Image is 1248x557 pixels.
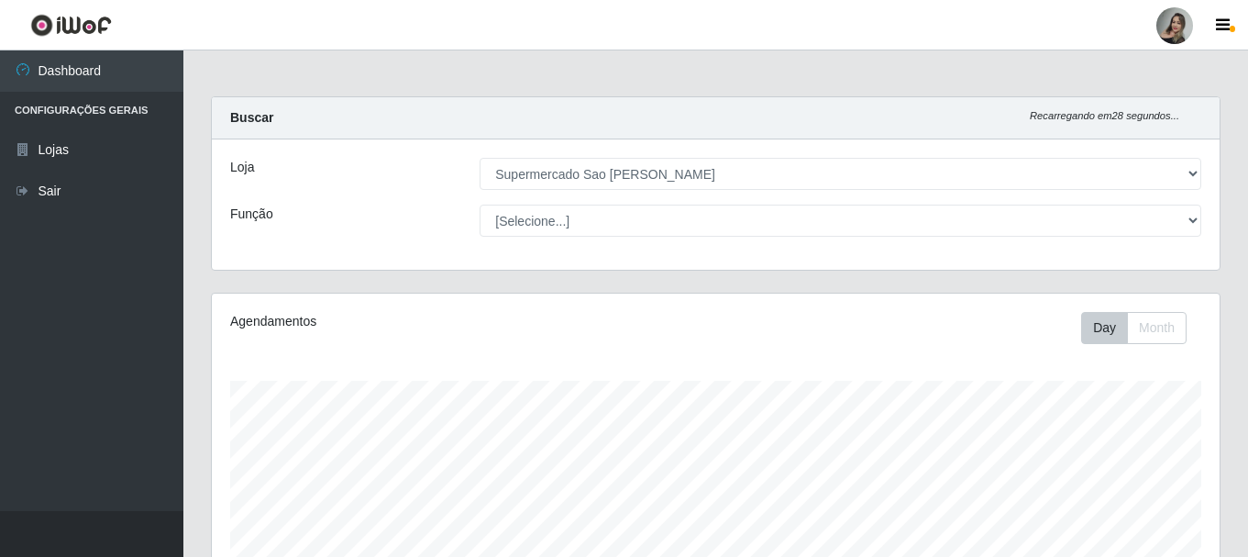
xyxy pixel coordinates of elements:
i: Recarregando em 28 segundos... [1030,110,1179,121]
button: Day [1081,312,1128,344]
label: Função [230,205,273,224]
strong: Buscar [230,110,273,125]
div: First group [1081,312,1187,344]
div: Toolbar with button groups [1081,312,1201,344]
img: CoreUI Logo [30,14,112,37]
button: Month [1127,312,1187,344]
label: Loja [230,158,254,177]
div: Agendamentos [230,312,619,331]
